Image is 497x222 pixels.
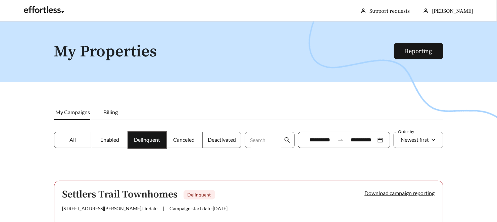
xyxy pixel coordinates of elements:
span: Campaign start date: [DATE] [170,206,228,211]
span: Deactivated [208,136,236,143]
span: to [338,137,344,143]
span: [PERSON_NAME] [432,8,473,14]
span: search [284,137,290,143]
button: Reporting [394,43,443,59]
span: Newest first [401,136,429,143]
a: Download campaign reporting [365,190,435,196]
span: Delinquent [134,136,160,143]
span: Billing [104,109,118,115]
a: Support requests [369,8,410,14]
a: Reporting [405,47,432,55]
span: [STREET_ADDRESS][PERSON_NAME] , Lindale [62,206,158,211]
span: My Campaigns [56,109,90,115]
h5: Settlers Trail Townhomes [62,189,178,200]
span: swap-right [338,137,344,143]
span: Delinquent [188,192,211,197]
h1: My Properties [54,43,395,61]
span: | [163,206,164,211]
span: Enabled [100,136,119,143]
span: All [69,136,76,143]
span: Canceled [173,136,195,143]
